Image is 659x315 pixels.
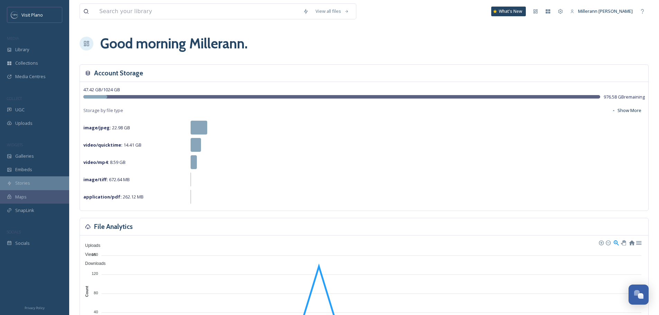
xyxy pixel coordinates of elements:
[7,96,22,101] span: COLLECT
[80,243,100,248] span: Uploads
[25,306,45,310] span: Privacy Policy
[15,120,33,127] span: Uploads
[83,86,120,93] span: 47.42 GB / 1024 GB
[604,94,645,100] span: 976.58 GB remaining
[80,261,106,266] span: Downloads
[83,176,130,183] span: 672.64 MB
[83,194,144,200] span: 262.12 MB
[621,240,625,244] div: Panning
[15,207,34,214] span: SnapLink
[629,285,649,305] button: Open Chat
[15,60,38,66] span: Collections
[25,303,45,312] a: Privacy Policy
[83,124,111,131] strong: image/jpeg :
[96,4,300,19] input: Search your library
[7,36,19,41] span: MEDIA
[15,240,30,247] span: Socials
[83,176,108,183] strong: image/tiff :
[94,310,98,314] tspan: 40
[608,104,645,117] button: Show More
[83,142,122,148] strong: video/quicktime :
[94,68,143,78] h3: Account Storage
[83,124,130,131] span: 22.98 GB
[100,33,248,54] h1: Good morning Millerann .
[83,142,141,148] span: 14.41 GB
[92,271,98,276] tspan: 120
[7,142,23,147] span: WIDGETS
[83,159,109,165] strong: video/mp4 :
[15,106,25,113] span: UGC
[11,11,18,18] img: images.jpeg
[21,12,43,18] span: Visit Plano
[94,222,133,232] h3: File Analytics
[491,7,526,16] a: What's New
[83,107,123,114] span: Storage by file type
[85,286,89,297] text: Count
[94,290,98,295] tspan: 80
[312,4,353,18] a: View all files
[598,240,603,245] div: Zoom In
[613,239,619,245] div: Selection Zoom
[15,153,34,159] span: Galleries
[15,194,27,200] span: Maps
[83,194,122,200] strong: application/pdf :
[15,180,30,186] span: Stories
[7,229,21,234] span: SOCIALS
[578,8,633,14] span: Millerann [PERSON_NAME]
[15,46,29,53] span: Library
[15,73,46,80] span: Media Centres
[92,252,98,257] tspan: 160
[80,252,96,257] span: Views
[629,239,634,245] div: Reset Zoom
[605,240,610,245] div: Zoom Out
[83,159,126,165] span: 8.59 GB
[15,166,32,173] span: Embeds
[567,4,636,18] a: Millerann [PERSON_NAME]
[635,239,641,245] div: Menu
